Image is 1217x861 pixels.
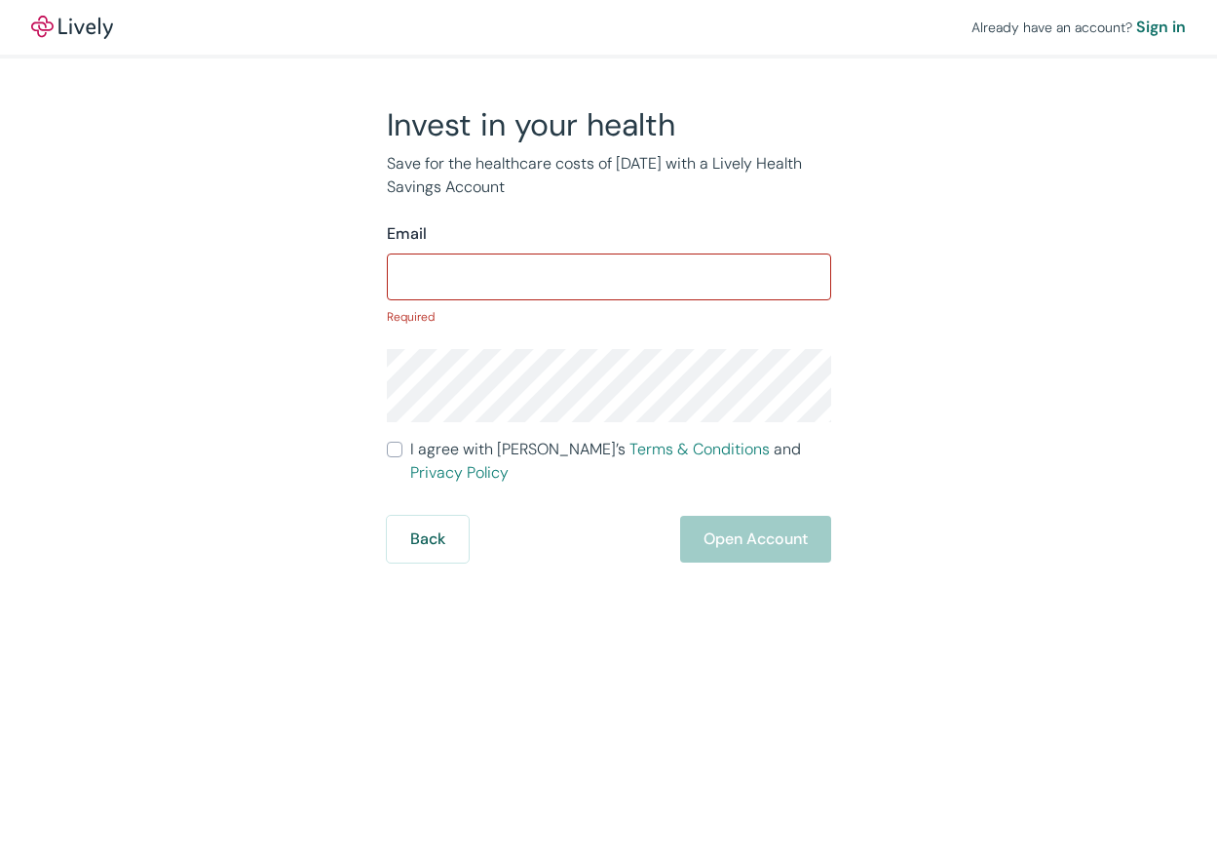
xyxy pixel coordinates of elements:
label: Email [387,222,427,246]
span: I agree with [PERSON_NAME]’s and [410,438,831,485]
h2: Invest in your health [387,105,831,144]
p: Required [387,308,831,326]
p: Save for the healthcare costs of [DATE] with a Lively Health Savings Account [387,152,831,199]
img: Lively [31,16,113,39]
div: Already have an account? [971,16,1186,39]
button: Back [387,516,469,563]
a: LivelyLively [31,16,113,39]
a: Terms & Conditions [629,439,770,459]
a: Privacy Policy [410,462,509,483]
a: Sign in [1136,16,1186,39]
